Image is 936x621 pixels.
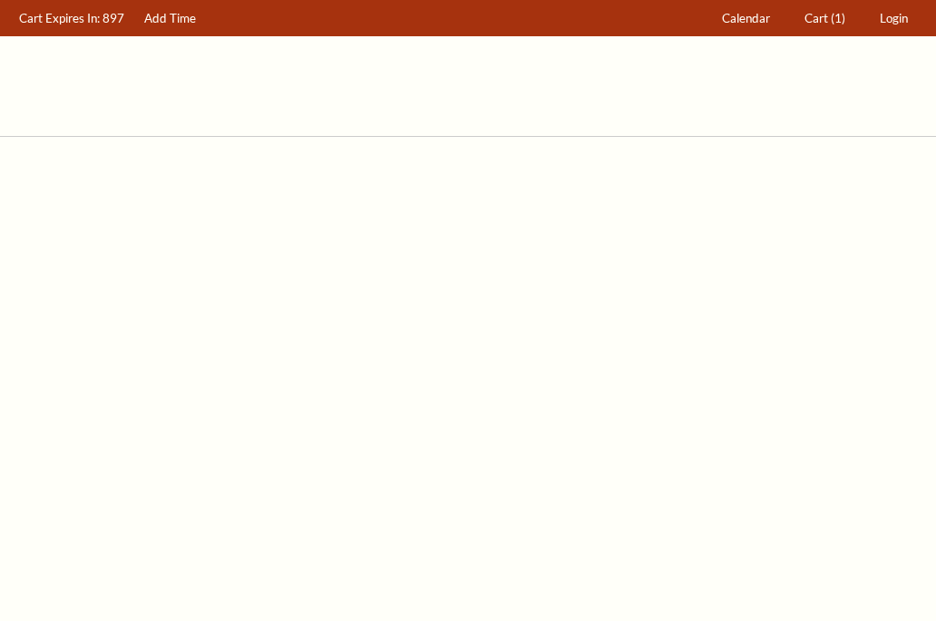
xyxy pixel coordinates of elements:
span: Login [880,11,908,25]
span: 897 [102,11,124,25]
a: Add Time [136,1,205,36]
a: Cart (1) [796,1,854,36]
a: Login [872,1,917,36]
span: Cart [804,11,828,25]
span: Calendar [722,11,770,25]
span: (1) [831,11,845,25]
a: Calendar [714,1,779,36]
span: Cart Expires In: [19,11,100,25]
